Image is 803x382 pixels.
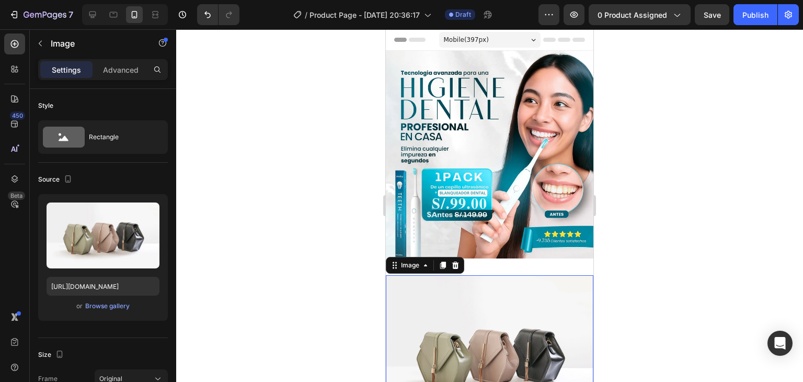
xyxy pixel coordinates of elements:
span: Save [704,10,721,19]
div: Size [38,348,66,362]
span: Draft [455,10,471,19]
button: Save [695,4,729,25]
div: Source [38,173,74,187]
p: Advanced [103,64,139,75]
div: Publish [742,9,768,20]
div: Undo/Redo [197,4,239,25]
iframe: Design area [386,29,593,382]
button: 7 [4,4,78,25]
p: Settings [52,64,81,75]
p: 7 [68,8,73,21]
p: Image [51,37,140,50]
button: Browse gallery [85,301,130,311]
span: 0 product assigned [598,9,667,20]
input: https://example.com/image.jpg [47,277,159,296]
div: Open Intercom Messenger [767,331,793,356]
span: Product Page - [DATE] 20:36:17 [309,9,420,20]
img: preview-image [47,203,159,268]
div: Beta [8,192,25,200]
div: Style [38,101,53,110]
button: 0 product assigned [589,4,691,25]
div: Rectangle [89,125,153,149]
div: Browse gallery [85,301,130,311]
button: Publish [733,4,777,25]
div: 450 [10,111,25,120]
span: or [76,300,83,312]
span: / [305,9,307,20]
